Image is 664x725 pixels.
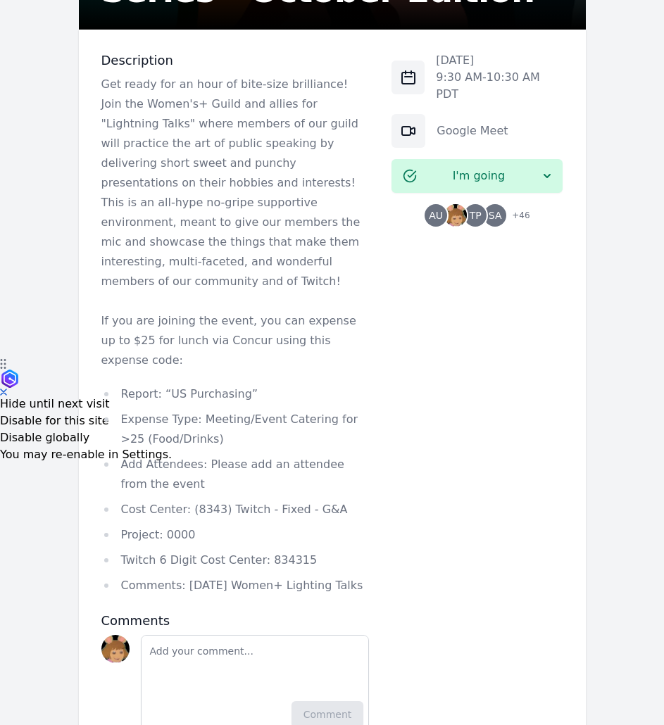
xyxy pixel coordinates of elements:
[436,69,563,103] p: 9:30 AM - 10:30 AM PDT
[101,612,370,629] h3: Comments
[101,311,370,370] p: If you are joining the event, you can expense up to $25 for lunch via Concur using this expense c...
[101,52,370,69] h3: Description
[470,210,482,220] span: TP
[417,168,540,184] span: I'm going
[101,550,370,570] li: Twitch 6 Digit Cost Center: 834315
[101,576,370,595] li: Comments: [DATE] Women+ Lighting Talks
[436,52,563,69] p: [DATE]
[101,525,370,545] li: Project: 0000
[101,410,370,449] li: Expense Type: Meeting/Event Catering for >25 (Food/Drinks)
[101,500,370,519] li: Cost Center: (8343) Twitch - Fixed - G&A
[437,124,508,137] a: Google Meet
[101,455,370,494] li: Add Attendees: Please add an attendee from the event
[503,207,530,227] span: + 46
[101,75,370,291] p: Get ready for an hour of bite-size brilliance! Join the Women's+ Guild and allies for "Lightning ...
[429,210,443,220] span: AU
[489,210,502,220] span: SA
[391,159,563,193] button: I'm going
[101,384,370,404] li: Report: “US Purchasing”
